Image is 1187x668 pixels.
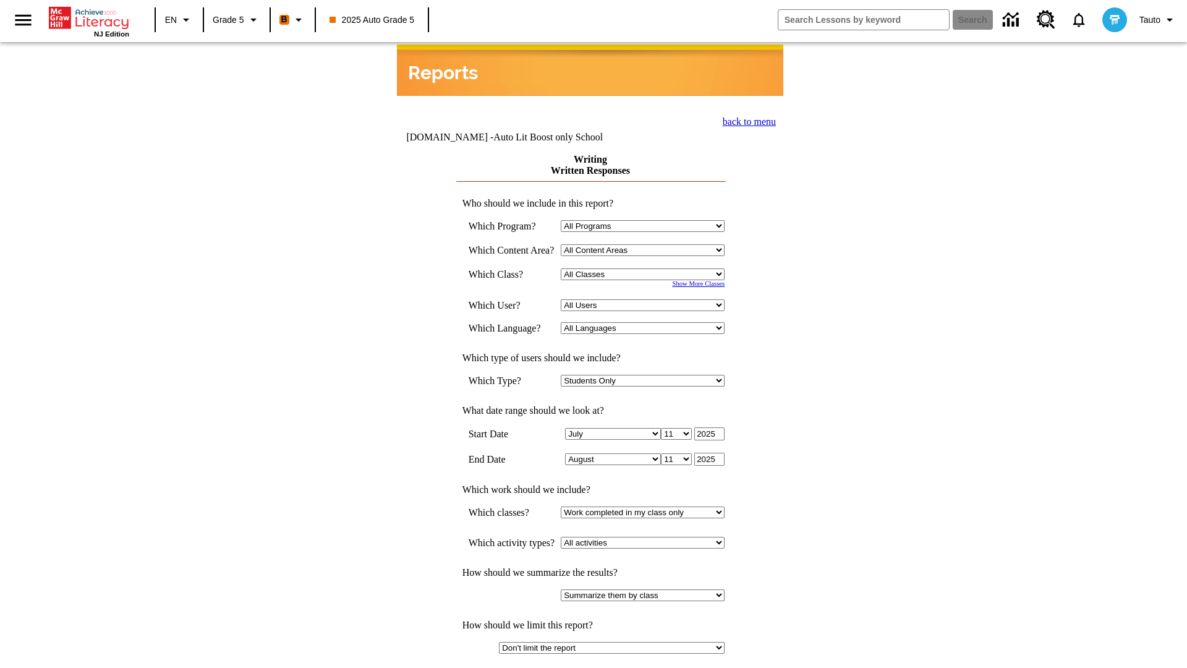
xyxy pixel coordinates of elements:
[469,245,555,255] nobr: Which Content Area?
[274,9,311,31] button: Boost Class color is orange. Change class color
[469,507,555,518] td: Which classes?
[456,484,725,495] td: Which work should we include?
[406,132,634,143] td: [DOMAIN_NAME] -
[213,14,244,27] span: Grade 5
[1095,4,1134,36] button: Select a new avatar
[469,453,555,466] td: End Date
[778,10,949,30] input: search field
[160,9,199,31] button: Language: EN, Select a language
[551,154,630,176] a: Writing Written Responses
[165,14,177,27] span: EN
[493,132,603,142] nobr: Auto Lit Boost only School
[469,268,555,280] td: Which Class?
[456,620,725,631] td: How should we limit this report?
[208,9,266,31] button: Grade: Grade 5, Select a grade
[397,45,783,96] img: header
[469,322,555,334] td: Which Language?
[469,299,555,311] td: Which User?
[1134,9,1182,31] button: Profile/Settings
[5,2,41,38] button: Open side menu
[469,375,555,387] td: Which Type?
[673,280,725,287] a: Show More Classes
[456,567,725,578] td: How should we summarize the results?
[469,220,555,232] td: Which Program?
[456,405,725,416] td: What date range should we look at?
[1139,14,1160,27] span: Tauto
[1063,4,1095,36] a: Notifications
[456,198,725,209] td: Who should we include in this report?
[1029,3,1063,36] a: Resource Center, Will open in new tab
[1102,7,1127,32] img: avatar image
[456,353,725,364] td: Which type of users should we include?
[469,427,555,440] td: Start Date
[281,12,287,27] span: B
[49,4,129,38] div: Home
[330,14,415,27] span: 2025 Auto Grade 5
[995,3,1029,37] a: Data Center
[723,116,776,127] a: back to menu
[94,30,129,38] span: NJ Edition
[469,537,555,549] td: Which activity types?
